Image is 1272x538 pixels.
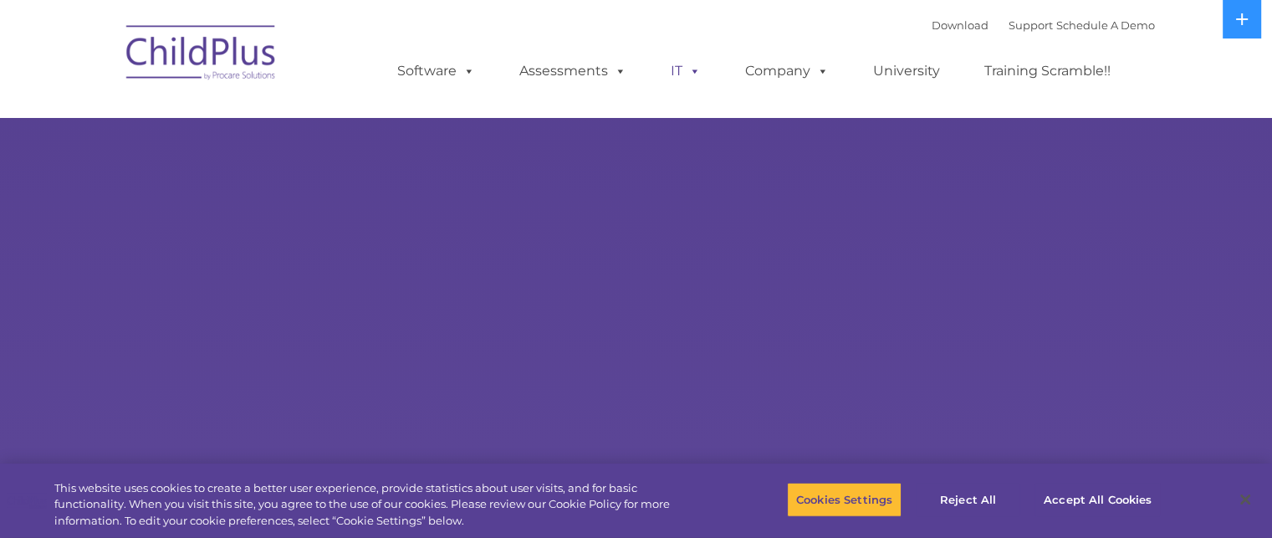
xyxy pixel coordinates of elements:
[1009,18,1053,32] a: Support
[932,18,1155,32] font: |
[1227,481,1264,518] button: Close
[968,54,1127,88] a: Training Scramble!!
[118,13,285,97] img: ChildPlus by Procare Solutions
[787,482,902,517] button: Cookies Settings
[654,54,718,88] a: IT
[54,480,700,530] div: This website uses cookies to create a better user experience, provide statistics about user visit...
[856,54,957,88] a: University
[1034,482,1161,517] button: Accept All Cookies
[503,54,643,88] a: Assessments
[728,54,845,88] a: Company
[1056,18,1155,32] a: Schedule A Demo
[932,18,988,32] a: Download
[381,54,492,88] a: Software
[916,482,1020,517] button: Reject All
